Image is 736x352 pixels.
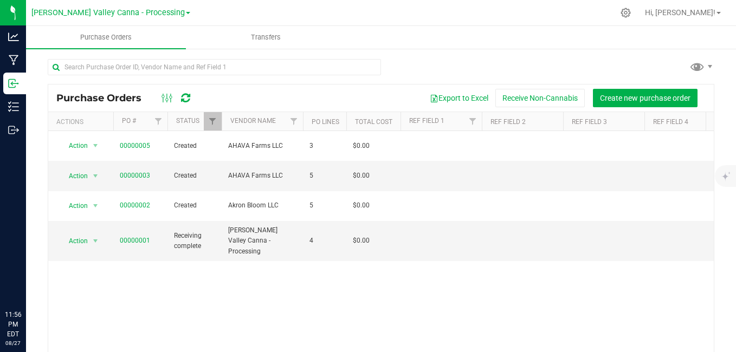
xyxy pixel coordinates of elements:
[26,26,186,49] a: Purchase Orders
[31,8,185,17] span: [PERSON_NAME] Valley Canna - Processing
[353,171,370,181] span: $0.00
[8,31,19,42] inline-svg: Analytics
[120,142,150,149] a: 00000005
[572,118,607,126] a: Ref Field 3
[174,171,215,181] span: Created
[409,117,444,125] a: Ref Field 1
[5,339,21,347] p: 08/27
[228,200,296,211] span: Akron Bloom LLC
[59,233,88,249] span: Action
[593,89,698,107] button: Create new purchase order
[355,118,392,126] a: Total Cost
[312,118,339,126] a: PO Lines
[619,8,632,18] div: Manage settings
[8,125,19,135] inline-svg: Outbound
[66,32,146,42] span: Purchase Orders
[122,117,136,125] a: PO #
[8,78,19,89] inline-svg: Inbound
[230,117,276,125] a: Vendor Name
[120,201,150,209] a: 00000002
[150,112,167,131] a: Filter
[174,231,215,251] span: Receiving complete
[8,55,19,66] inline-svg: Manufacturing
[56,118,109,126] div: Actions
[48,59,381,75] input: Search Purchase Order ID, Vendor Name and Ref Field 1
[228,225,296,257] span: [PERSON_NAME] Valley Canna - Processing
[309,200,340,211] span: 5
[11,265,43,298] iframe: Resource center
[353,236,370,246] span: $0.00
[490,118,526,126] a: Ref Field 2
[5,310,21,339] p: 11:56 PM EDT
[645,8,715,17] span: Hi, [PERSON_NAME]!
[56,92,152,104] span: Purchase Orders
[89,198,102,213] span: select
[285,112,303,131] a: Filter
[89,168,102,184] span: select
[228,171,296,181] span: AHAVA Farms LLC
[204,112,222,131] a: Filter
[8,101,19,112] inline-svg: Inventory
[653,118,688,126] a: Ref Field 4
[59,138,88,153] span: Action
[423,89,495,107] button: Export to Excel
[174,200,215,211] span: Created
[89,233,102,249] span: select
[174,141,215,151] span: Created
[186,26,346,49] a: Transfers
[309,236,340,246] span: 4
[309,141,340,151] span: 3
[495,89,585,107] button: Receive Non-Cannabis
[59,198,88,213] span: Action
[176,117,199,125] a: Status
[353,200,370,211] span: $0.00
[228,141,296,151] span: AHAVA Farms LLC
[236,32,295,42] span: Transfers
[464,112,482,131] a: Filter
[89,138,102,153] span: select
[59,168,88,184] span: Action
[120,237,150,244] a: 00000001
[309,171,340,181] span: 5
[353,141,370,151] span: $0.00
[600,94,690,102] span: Create new purchase order
[120,172,150,179] a: 00000003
